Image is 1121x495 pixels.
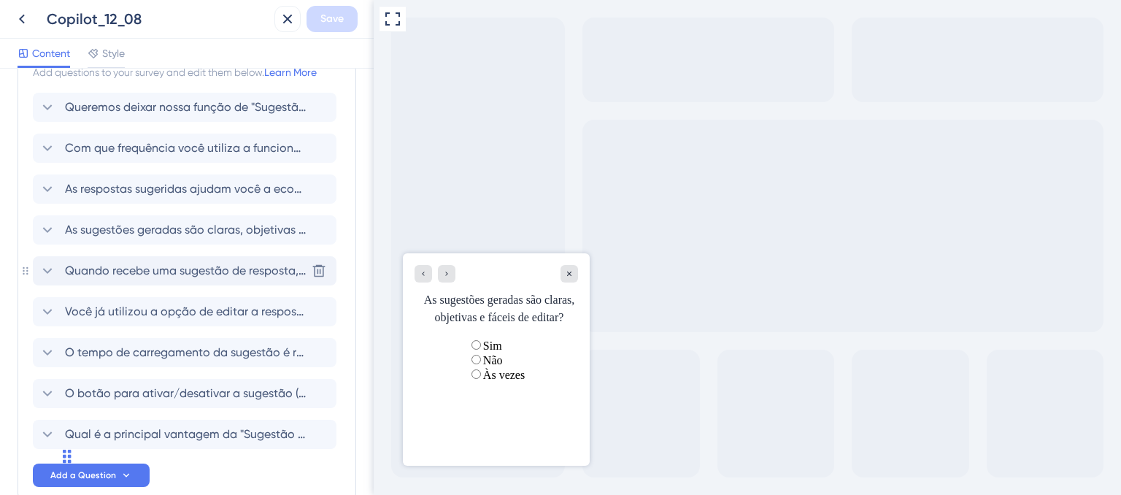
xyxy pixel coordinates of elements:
[47,9,269,29] div: Copilot_12_08
[65,180,306,198] span: As respostas sugeridas ajudam você a economizar tempo e agilizar o atendimento?
[50,469,116,481] span: Add a Question
[65,262,306,280] span: Quando recebe uma sugestão de resposta, você normalmente:
[307,6,358,32] button: Save
[65,221,306,239] span: As sugestões geradas são claras, objetivas e fáceis de editar?
[55,440,79,483] div: Arrastar
[65,385,306,402] span: O botão para ativar/desativar a sugestão (ícone do Copilot) é fácil de ser encontrado e compreend...
[33,64,341,81] div: Add questions to your survey and edit them below.
[65,426,306,443] span: Qual é a principal vantagem da "Sugestão de respostas" para você? Qual é a principal desvantagem ...
[33,464,150,487] button: Add a Question
[65,99,306,116] span: Queremos deixar nossa função de "Sugestão de respostas (Copilot)" cada vez mais útil para o seu d...
[29,253,216,466] iframe: UserGuiding Survey
[65,139,306,157] span: Com que frequência você utiliza a funcionalidade de Sugestão de respostas?
[65,303,306,321] span: Você já utilizou a opção de editar a resposta sugerida?
[320,10,344,28] span: Save
[65,344,306,361] span: O tempo de carregamento da sugestão é rápido o suficiente?
[102,45,125,62] span: Style
[32,45,70,62] span: Content
[264,66,317,78] a: Learn More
